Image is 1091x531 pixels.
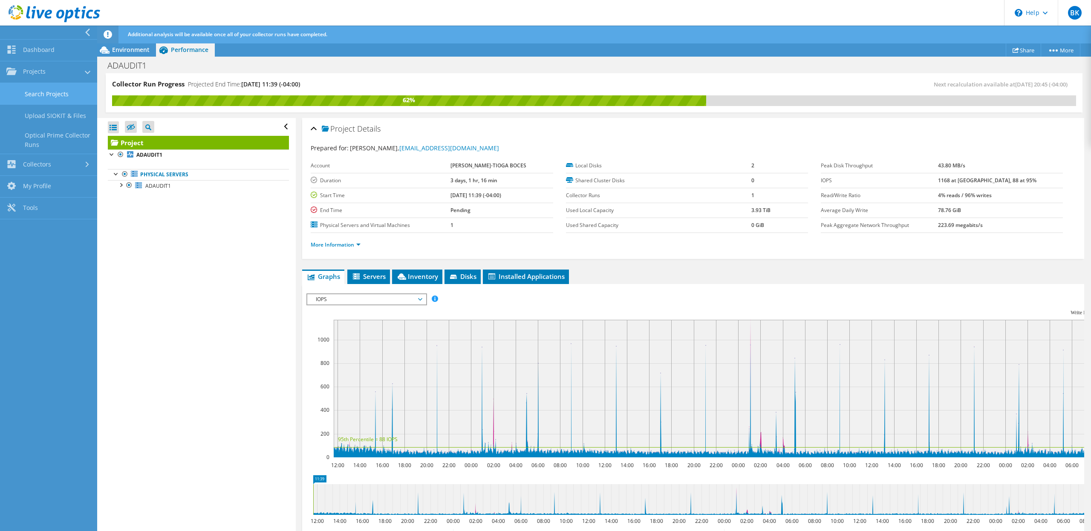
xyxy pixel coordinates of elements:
[566,176,752,185] label: Shared Cluster Disks
[450,192,501,199] b: [DATE] 11:39 (-04:00)
[311,221,450,230] label: Physical Servers and Virtual Machines
[465,462,478,469] text: 00:00
[311,161,450,170] label: Account
[566,221,752,230] label: Used Shared Capacity
[378,517,392,525] text: 18:00
[487,462,500,469] text: 02:00
[338,436,398,443] text: 95th Percentile = 88 IOPS
[317,336,329,343] text: 1000
[450,207,470,214] b: Pending
[799,462,812,469] text: 06:00
[537,517,550,525] text: 08:00
[751,192,754,199] b: 1
[1041,43,1080,57] a: More
[598,462,612,469] text: 12:00
[1021,462,1034,469] text: 02:00
[171,46,208,54] span: Performance
[509,462,522,469] text: 04:00
[989,517,1002,525] text: 00:00
[853,517,866,525] text: 12:00
[188,80,300,89] h4: Projected End Time:
[420,462,433,469] text: 20:00
[821,462,834,469] text: 08:00
[938,207,961,214] b: 78.76 GiB
[785,517,799,525] text: 06:00
[108,149,289,161] a: ADAUDIT1
[442,462,456,469] text: 22:00
[320,406,329,413] text: 400
[357,123,381,134] span: Details
[1057,517,1070,525] text: 06:00
[582,517,595,525] text: 12:00
[450,162,526,169] b: [PERSON_NAME]-TIOGA BOCES
[352,272,386,281] span: Servers
[566,206,752,215] label: Used Local Capacity
[487,272,565,281] span: Installed Applications
[1006,43,1041,57] a: Share
[492,517,505,525] text: 04:00
[311,144,349,152] label: Prepared for:
[1043,462,1056,469] text: 04:00
[350,144,499,152] span: [PERSON_NAME],
[751,207,771,214] b: 3.93 TiB
[944,517,957,525] text: 20:00
[843,462,856,469] text: 10:00
[311,191,450,200] label: Start Time
[108,169,289,180] a: Physical Servers
[376,462,389,469] text: 16:00
[447,517,460,525] text: 00:00
[1068,6,1082,20] span: BK
[695,517,708,525] text: 22:00
[306,272,340,281] span: Graphs
[888,462,901,469] text: 14:00
[605,517,618,525] text: 14:00
[331,462,344,469] text: 12:00
[751,162,754,169] b: 2
[740,517,753,525] text: 02:00
[449,272,476,281] span: Disks
[112,46,150,54] span: Environment
[718,517,731,525] text: 00:00
[469,517,482,525] text: 02:00
[450,221,453,229] b: 1
[751,177,754,184] b: 0
[554,462,567,469] text: 08:00
[1012,517,1025,525] text: 02:00
[821,161,938,170] label: Peak Disk Throughput
[136,151,162,158] b: ADAUDIT1
[934,80,1072,88] span: Next recalculation available at
[898,517,912,525] text: 16:00
[311,176,450,185] label: Duration
[108,136,289,149] a: Project
[333,517,346,525] text: 14:00
[531,462,545,469] text: 06:00
[424,517,437,525] text: 22:00
[754,462,767,469] text: 02:00
[356,517,369,525] text: 16:00
[353,462,367,469] text: 14:00
[396,272,438,281] span: Inventory
[311,241,361,248] a: More Information
[398,462,411,469] text: 18:00
[876,517,889,525] text: 14:00
[808,517,821,525] text: 08:00
[938,221,983,229] b: 223.69 megabits/s
[999,462,1012,469] text: 00:00
[831,517,844,525] text: 10:00
[776,462,790,469] text: 04:00
[241,80,300,88] span: [DATE] 11:39 (-04:00)
[938,177,1036,184] b: 1168 at [GEOGRAPHIC_DATA], 88 at 95%
[627,517,641,525] text: 16:00
[104,61,160,70] h1: ADAUDIT1
[821,176,938,185] label: IOPS
[320,430,329,437] text: 200
[921,517,934,525] text: 18:00
[643,462,656,469] text: 16:00
[938,192,992,199] b: 4% reads / 96% writes
[566,191,752,200] label: Collector Runs
[566,161,752,170] label: Local Disks
[322,125,355,133] span: Project
[621,462,634,469] text: 14:00
[763,517,776,525] text: 04:00
[128,31,327,38] span: Additional analysis will be available once all of your collector runs have completed.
